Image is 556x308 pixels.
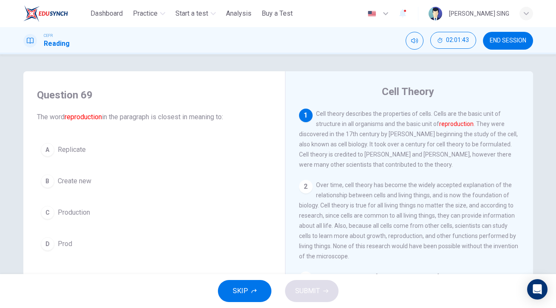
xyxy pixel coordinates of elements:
[58,239,72,249] span: Prod
[430,32,476,50] div: Hide
[37,233,271,255] button: DProd
[449,8,509,19] div: [PERSON_NAME] SING
[367,11,377,17] img: en
[406,32,423,50] div: Mute
[87,6,126,21] button: Dashboard
[299,182,518,260] span: Over time, cell theory has become the widely accepted explanation of the relationship between cel...
[382,85,434,98] h4: Cell Theory
[430,32,476,49] button: 02:01:43
[218,280,271,302] button: SKIP
[58,176,91,186] span: Create new
[490,37,526,44] span: END SESSION
[41,237,54,251] div: D
[299,272,313,285] div: 3
[58,207,90,218] span: Production
[65,113,102,121] font: reproduction
[429,7,442,20] img: Profile picture
[37,112,271,122] span: The word in the paragraph is closest in meaning to:
[130,6,169,21] button: Practice
[299,110,518,168] span: Cell theory describes the properties of cells. Cells are the basic unit of structure in all organ...
[23,5,68,22] img: ELTC logo
[58,145,86,155] span: Replicate
[223,6,255,21] button: Analysis
[172,6,219,21] button: Start a test
[37,139,271,160] button: AReplicate
[44,33,53,39] span: CEFR
[483,32,533,50] button: END SESSION
[258,6,296,21] button: Buy a Test
[44,39,70,49] h1: Reading
[41,206,54,219] div: C
[299,109,313,122] div: 1
[41,143,54,157] div: A
[23,5,87,22] a: ELTC logo
[233,285,248,297] span: SKIP
[175,8,208,19] span: Start a test
[90,8,123,19] span: Dashboard
[226,8,251,19] span: Analysis
[527,279,548,300] div: Open Intercom Messenger
[133,8,158,19] span: Practice
[262,8,293,19] span: Buy a Test
[439,120,474,127] font: reproduction
[37,88,271,102] h4: Question 69
[446,37,469,44] span: 02:01:43
[299,180,313,193] div: 2
[37,202,271,223] button: CProduction
[41,174,54,188] div: B
[37,171,271,192] button: BCreate new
